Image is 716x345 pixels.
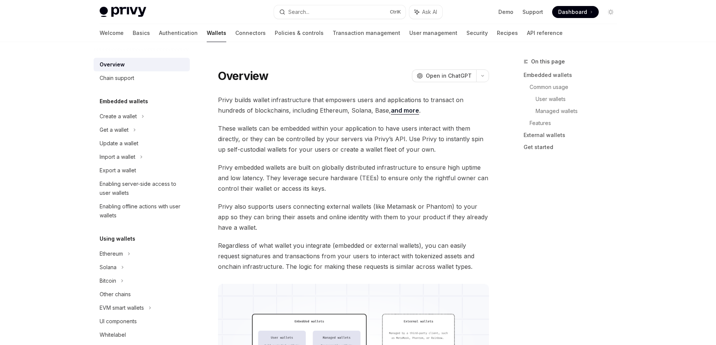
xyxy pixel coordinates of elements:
[100,276,116,285] div: Bitcoin
[100,330,126,339] div: Whitelabel
[94,164,190,177] a: Export a wallet
[100,202,185,220] div: Enabling offline actions with user wallets
[333,24,400,42] a: Transaction management
[409,5,442,19] button: Ask AI
[527,24,563,42] a: API reference
[422,8,437,16] span: Ask AI
[159,24,198,42] a: Authentication
[391,107,419,114] a: and more
[94,71,190,85] a: Chain support
[524,69,623,81] a: Embedded wallets
[207,24,226,42] a: Wallets
[94,200,190,222] a: Enabling offline actions with user wallets
[100,7,146,17] img: light logo
[409,24,457,42] a: User management
[390,9,401,15] span: Ctrl K
[524,141,623,153] a: Get started
[100,152,135,161] div: Import a wallet
[466,24,488,42] a: Security
[100,97,148,106] h5: Embedded wallets
[497,24,518,42] a: Recipes
[94,315,190,328] a: UI components
[94,177,190,200] a: Enabling server-side access to user wallets
[530,117,623,129] a: Features
[100,303,144,312] div: EVM smart wallets
[100,60,125,69] div: Overview
[218,69,269,83] h1: Overview
[100,112,137,121] div: Create a wallet
[100,263,117,272] div: Solana
[133,24,150,42] a: Basics
[100,166,136,175] div: Export a wallet
[218,201,489,233] span: Privy also supports users connecting external wallets (like Metamask or Phantom) to your app so t...
[94,58,190,71] a: Overview
[100,74,134,83] div: Chain support
[100,139,138,148] div: Update a wallet
[218,95,489,116] span: Privy builds wallet infrastructure that empowers users and applications to transact on hundreds o...
[552,6,599,18] a: Dashboard
[100,24,124,42] a: Welcome
[100,317,137,326] div: UI components
[536,93,623,105] a: User wallets
[288,8,309,17] div: Search...
[412,69,476,82] button: Open in ChatGPT
[522,8,543,16] a: Support
[94,328,190,342] a: Whitelabel
[235,24,266,42] a: Connectors
[530,81,623,93] a: Common usage
[275,24,324,42] a: Policies & controls
[100,179,185,197] div: Enabling server-side access to user wallets
[94,137,190,150] a: Update a wallet
[100,234,135,243] h5: Using wallets
[524,129,623,141] a: External wallets
[218,240,489,272] span: Regardless of what wallet you integrate (embedded or external wallets), you can easily request si...
[100,125,129,134] div: Get a wallet
[531,57,565,66] span: On this page
[536,105,623,117] a: Managed wallets
[605,6,617,18] button: Toggle dark mode
[100,290,131,299] div: Other chains
[94,288,190,301] a: Other chains
[218,162,489,194] span: Privy embedded wallets are built on globally distributed infrastructure to ensure high uptime and...
[100,249,123,258] div: Ethereum
[274,5,406,19] button: Search...CtrlK
[498,8,513,16] a: Demo
[558,8,587,16] span: Dashboard
[218,123,489,155] span: These wallets can be embedded within your application to have users interact with them directly, ...
[426,72,472,80] span: Open in ChatGPT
